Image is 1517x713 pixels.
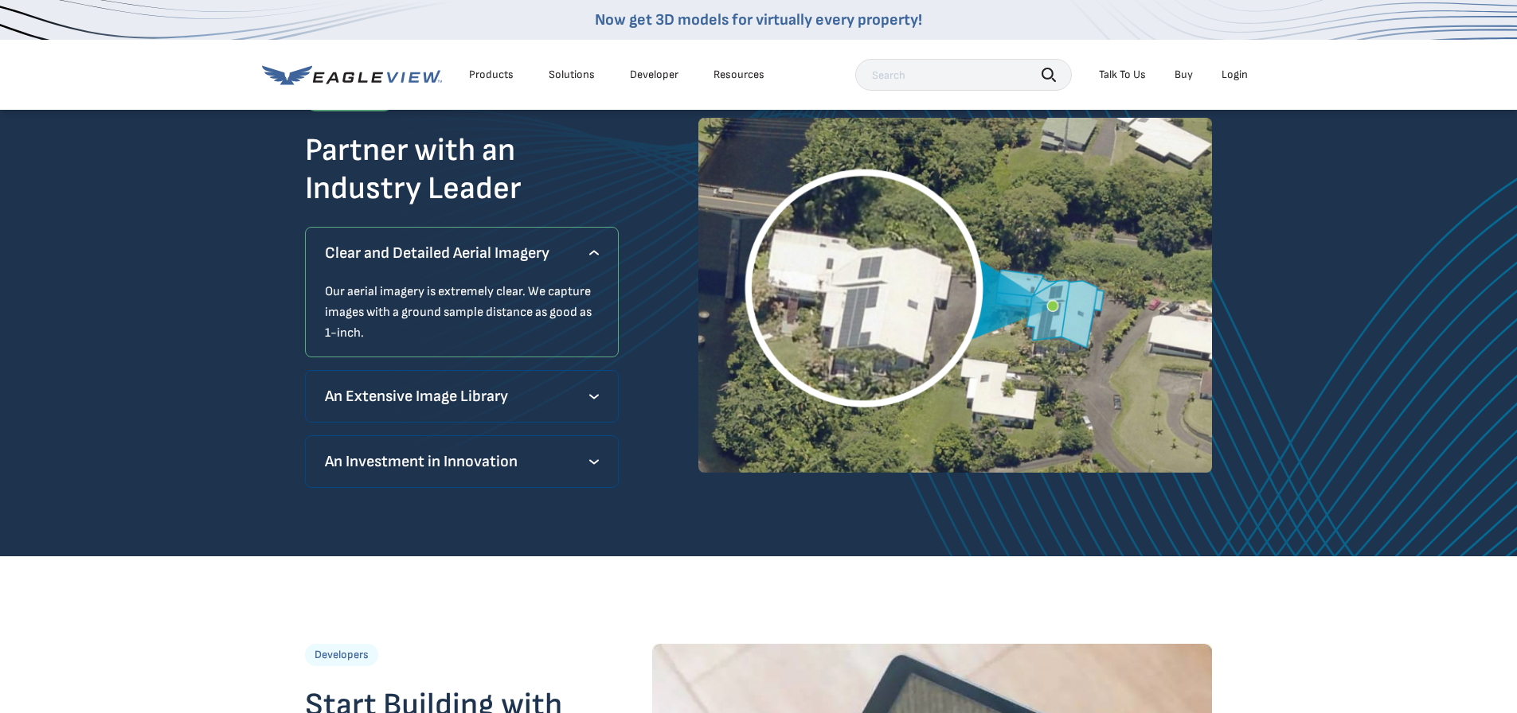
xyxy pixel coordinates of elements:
[595,10,922,29] a: Now get 3D models for virtually every property!
[325,384,600,409] p: An Extensive Image Library
[714,68,764,82] div: Resources
[469,68,514,82] div: Products
[1099,68,1146,82] div: Talk To Us
[855,59,1072,91] input: Search
[549,68,595,82] div: Solutions
[325,282,600,344] p: Our aerial imagery is extremely clear. We capture images with a ground sample distance as good as...
[630,68,678,82] a: Developer
[1222,68,1248,82] div: Login
[1175,68,1193,82] a: Buy
[325,449,600,474] p: An Investment in Innovation
[305,644,378,666] p: Developers
[305,131,620,208] h2: Partner with an Industry Leader
[325,240,600,266] p: Clear and Detailed Aerial Imagery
